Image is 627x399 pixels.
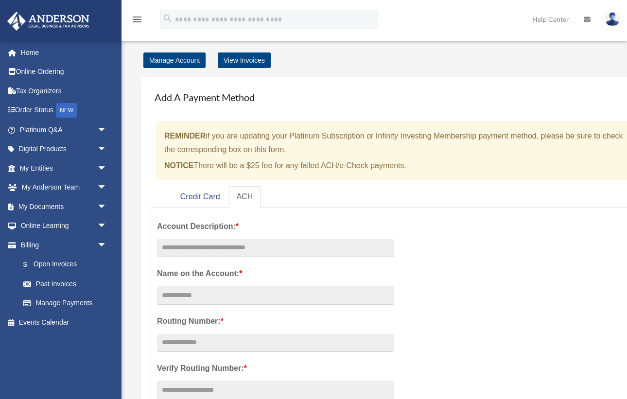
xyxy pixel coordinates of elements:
[97,197,117,217] span: arrow_drop_down
[97,178,117,198] span: arrow_drop_down
[7,81,122,101] a: Tax Organizers
[7,43,122,62] a: Home
[157,362,394,375] label: Verify Routing Number:
[7,158,122,178] a: My Entitiesarrow_drop_down
[7,216,122,236] a: Online Learningarrow_drop_down
[97,235,117,255] span: arrow_drop_down
[97,139,117,159] span: arrow_drop_down
[7,139,122,159] a: Digital Productsarrow_drop_down
[173,186,228,208] a: Credit Card
[131,17,143,25] a: menu
[97,158,117,178] span: arrow_drop_down
[164,132,206,140] strong: REMINDER
[14,274,122,294] a: Past Invoices
[7,101,122,121] a: Order StatusNEW
[14,255,122,275] a: $Open Invoices
[4,12,92,31] img: Anderson Advisors Platinum Portal
[7,197,122,216] a: My Documentsarrow_drop_down
[97,120,117,140] span: arrow_drop_down
[7,235,122,255] a: Billingarrow_drop_down
[56,103,77,118] div: NEW
[218,52,271,68] a: View Invoices
[14,294,117,313] a: Manage Payments
[162,13,173,24] i: search
[164,161,193,170] strong: NOTICE
[7,312,122,332] a: Events Calendar
[157,267,394,280] label: Name on the Account:
[157,220,394,233] label: Account Description:
[605,12,620,26] img: User Pic
[143,52,206,68] a: Manage Account
[229,186,261,208] a: ACH
[157,314,394,328] label: Routing Number:
[131,14,143,25] i: menu
[97,216,117,236] span: arrow_drop_down
[7,62,122,82] a: Online Ordering
[7,120,122,139] a: Platinum Q&Aarrow_drop_down
[7,178,122,197] a: My Anderson Teamarrow_drop_down
[29,259,34,271] span: $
